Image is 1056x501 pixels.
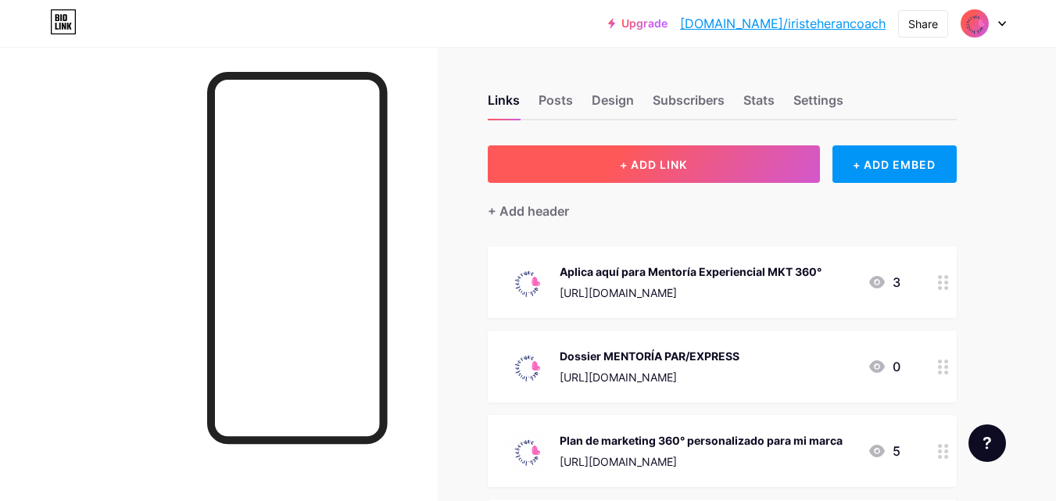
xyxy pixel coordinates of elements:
div: [URL][DOMAIN_NAME] [560,453,843,470]
img: Aplica aquí para Mentoría Experiencial MKT 360° [507,262,547,302]
a: Upgrade [608,17,668,30]
div: [URL][DOMAIN_NAME] [560,369,739,385]
div: Share [908,16,938,32]
div: 5 [868,442,900,460]
div: Subscribers [653,91,725,119]
div: Dossier MENTORÍA PAR/EXPRESS [560,348,739,364]
div: Posts [539,91,573,119]
div: + ADD EMBED [832,145,957,183]
img: Plan de marketing 360° personalizado para mi marca [507,431,547,471]
div: Aplica aquí para Mentoría Experiencial MKT 360° [560,263,822,280]
div: Design [592,91,634,119]
div: Settings [793,91,843,119]
div: [URL][DOMAIN_NAME] [560,284,822,301]
a: [DOMAIN_NAME]/iristeherancoach [680,14,886,33]
img: Dossier MENTORÍA PAR/EXPRESS [507,346,547,387]
div: Links [488,91,520,119]
div: Plan de marketing 360° personalizado para mi marca [560,432,843,449]
div: 0 [868,357,900,376]
div: 3 [868,273,900,292]
img: servicios iristeheran [960,9,990,38]
span: + ADD LINK [620,158,687,171]
button: + ADD LINK [488,145,820,183]
div: Stats [743,91,775,119]
div: + Add header [488,202,569,220]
